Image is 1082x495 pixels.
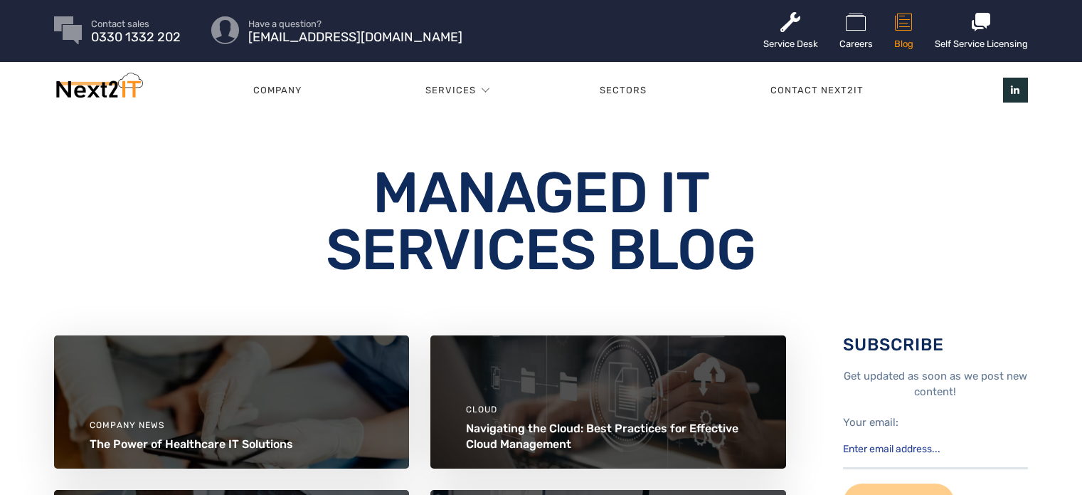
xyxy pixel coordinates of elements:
[91,19,181,42] a: Contact sales 0330 1332 202
[90,437,293,451] a: The Power of Healthcare IT Solutions
[466,422,738,451] a: Navigating the Cloud: Best Practices for Effective Cloud Management
[191,69,364,112] a: Company
[297,165,784,278] h1: Managed IT Services Blog
[248,19,462,28] span: Have a question?
[54,335,409,469] img: Healthcare-next2IT
[248,33,462,42] span: [EMAIL_ADDRESS][DOMAIN_NAME]
[91,19,181,28] span: Contact sales
[709,69,925,112] a: Contact Next2IT
[843,368,1028,400] p: Get updated as soon as we post new content!
[843,335,1028,354] h3: Subscribe
[54,73,143,105] img: Next2IT
[90,420,164,430] a: Company News
[248,19,462,42] a: Have a question? [EMAIL_ADDRESS][DOMAIN_NAME]
[425,69,476,112] a: Services
[91,33,181,42] span: 0330 1332 202
[466,405,497,415] a: Cloud
[538,69,709,112] a: Sectors
[843,416,898,429] label: Your email:
[430,335,785,469] img: Businessman using a computer to document management concept, online documentation database and di...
